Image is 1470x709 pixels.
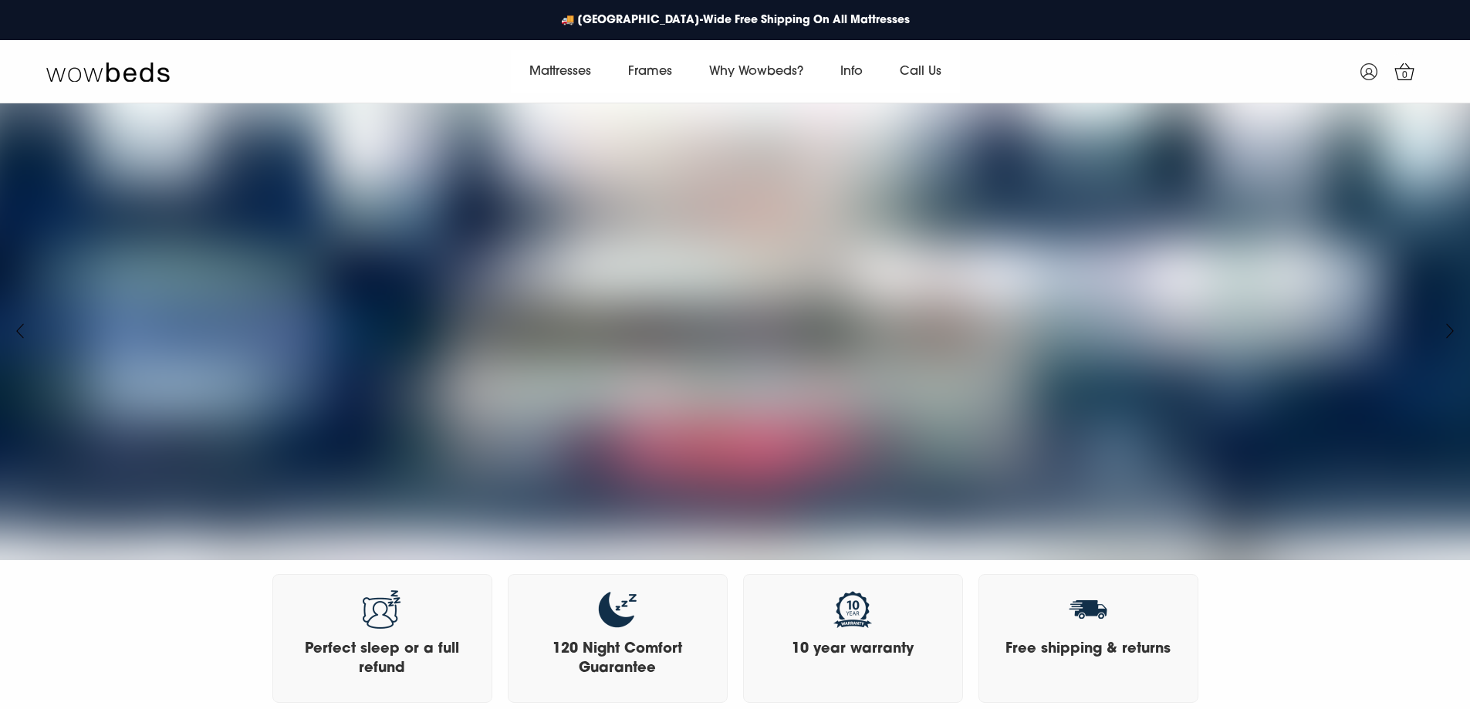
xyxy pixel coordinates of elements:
h3: 10 year warranty [759,640,947,660]
h3: Free shipping & returns [995,640,1182,660]
img: Perfect sleep or a full refund [363,590,401,629]
a: Why Wowbeds? [691,50,822,93]
a: Info [822,50,881,93]
a: 0 [1385,52,1424,91]
img: 120 Night Comfort Guarantee [598,590,637,629]
img: Wow Beds Logo [46,61,170,83]
img: 10 year warranty [833,590,872,629]
img: Free shipping & returns [1069,590,1107,629]
h3: 120 Night Comfort Guarantee [524,640,711,679]
a: 🚚 [GEOGRAPHIC_DATA]-Wide Free Shipping On All Mattresses [553,5,917,36]
a: Frames [610,50,691,93]
span: 0 [1397,68,1413,83]
h3: Perfect sleep or a full refund [289,640,476,679]
a: Mattresses [511,50,610,93]
a: Call Us [881,50,960,93]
